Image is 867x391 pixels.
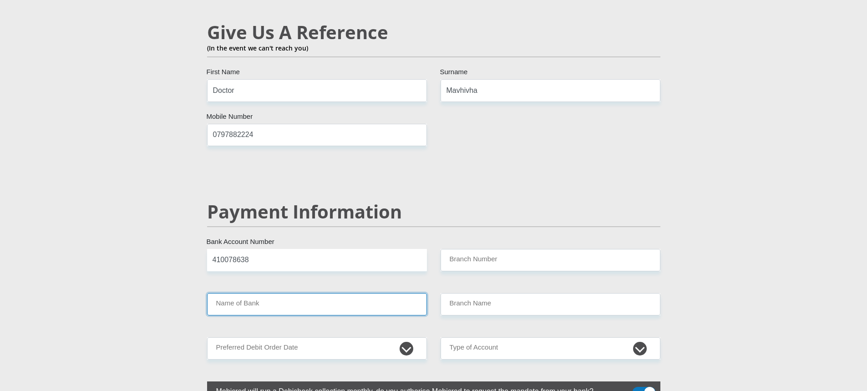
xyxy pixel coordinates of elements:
[207,79,427,102] input: Name
[441,79,660,102] input: Surname
[207,249,427,271] input: Bank Account Number
[441,293,660,315] input: Branch Name
[207,43,660,53] p: (In the event we can't reach you)
[207,21,660,43] h2: Give Us A Reference
[207,293,427,315] input: Name of Bank
[207,201,660,223] h2: Payment Information
[207,124,427,146] input: Mobile Number
[441,249,660,271] input: Branch Number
